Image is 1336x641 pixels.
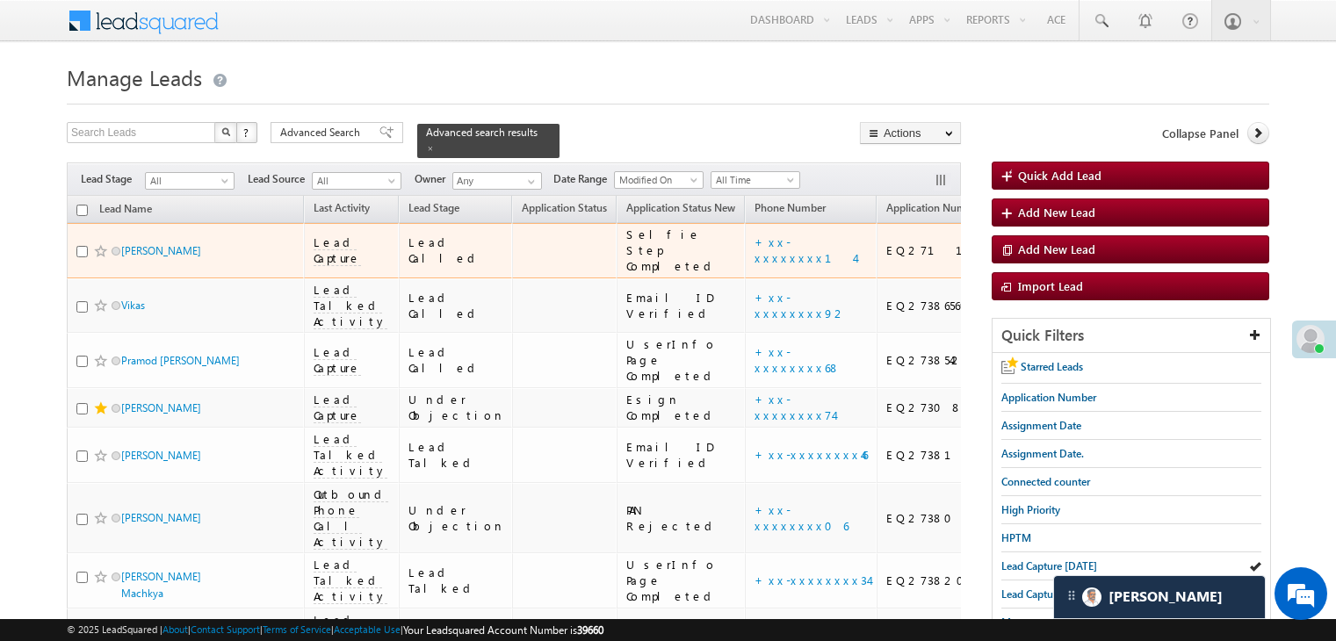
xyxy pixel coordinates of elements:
span: Manage Leads [67,63,202,91]
a: Pramod [PERSON_NAME] [121,354,240,367]
a: All Time [711,171,800,189]
img: Search [221,127,230,136]
div: Lead Talked [408,565,505,596]
a: Application Number [877,198,990,221]
a: Last Activity [305,198,379,221]
span: Connected counter [1001,475,1090,488]
div: Email ID Verified [626,290,737,321]
div: EQ27380899 [886,510,1024,526]
a: [PERSON_NAME] [121,244,201,257]
div: EQ27308660 [886,400,1024,415]
span: Assignment Date [1001,419,1081,432]
span: Lead Capture [314,392,361,423]
div: PAN Rejected [626,502,737,534]
span: Advanced Search [280,125,365,140]
span: ? [243,125,251,140]
div: UserInfo Page Completed [626,557,737,604]
img: Carter [1082,587,1101,607]
span: Lead Talked Activity [314,431,387,479]
span: Starred Leads [1021,360,1083,373]
div: EQ27382097 [886,573,1024,588]
span: Lead Capture [DATE] [1001,559,1097,573]
span: Add New Lead [1018,205,1095,220]
span: Messages [1001,616,1046,629]
span: Application Number [1001,391,1096,404]
div: Lead Called [408,344,505,376]
span: Quick Add Lead [1018,168,1101,183]
a: Terms of Service [263,623,331,635]
span: Date Range [553,171,614,187]
input: Check all records [76,205,88,216]
a: +xx-xxxxxxxx06 [755,502,849,533]
div: Under Objection [408,392,505,423]
span: Lead Stage [408,201,459,214]
span: Lead Capture [314,234,361,266]
a: +xx-xxxxxxxx46 [755,447,868,462]
button: Actions [860,122,961,144]
span: Import Lead [1018,278,1083,293]
span: Lead Source [248,171,312,187]
span: All Time [711,172,795,188]
a: Application Status [513,198,616,221]
a: +xx-xxxxxxxx92 [755,290,847,320]
a: All [145,172,235,190]
span: Assignment Date. [1001,447,1084,460]
div: Lead Talked [408,439,505,471]
div: Under Objection [408,502,505,534]
div: Esign Completed [626,392,737,423]
span: Advanced search results [426,126,538,139]
div: Quick Filters [993,319,1270,353]
span: All [313,173,396,189]
span: Application Status New [626,201,735,214]
span: All [146,173,229,189]
span: Carter [1109,588,1223,605]
span: Lead Talked Activity [314,557,387,604]
div: Lead Called [408,290,505,321]
a: Lead Stage [400,198,468,221]
div: Lead Called [408,234,505,266]
div: EQ27386569 [886,298,1024,313]
span: © 2025 LeadSquared | | | | | [67,622,603,638]
a: Application Status New [617,198,744,221]
a: [PERSON_NAME] [121,449,201,462]
a: Phone Number [746,198,834,221]
span: Lead Stage [81,171,145,187]
div: UserInfo Page Completed [626,336,737,384]
a: About [162,623,188,635]
input: Type to Search [452,172,542,190]
div: EQ27385422 [886,352,1024,368]
span: Add New Lead [1018,241,1095,256]
a: Contact Support [191,623,260,635]
div: Email ID Verified [626,439,737,471]
a: [PERSON_NAME] Machkya [121,570,201,600]
span: 39660 [577,623,603,637]
a: [PERSON_NAME] [121,511,201,524]
span: Application Status [522,201,607,214]
span: Outbound Phone Call Activity [314,486,388,550]
div: carter-dragCarter[PERSON_NAME] [1053,575,1266,619]
a: Acceptable Use [334,623,401,635]
span: Your Leadsquared Account Number is [403,623,603,637]
span: High Priority [1001,503,1060,516]
img: carter-drag [1065,588,1079,602]
span: Lead Capture [DATE] [1001,587,1097,601]
div: EQ27114436 [886,242,1024,258]
a: Lead Name [90,199,161,222]
div: Selfie Step Completed [626,227,737,274]
button: ? [236,122,257,143]
span: Modified On [615,172,698,188]
span: Collapse Panel [1162,126,1239,141]
a: +xx-xxxxxxxx14 [755,234,855,265]
span: Owner [415,171,452,187]
a: Modified On [614,171,704,189]
a: Show All Items [518,173,540,191]
a: +xx-xxxxxxxx68 [755,344,841,375]
a: +xx-xxxxxxxx34 [755,573,869,587]
span: Lead Talked Activity [314,282,387,329]
span: HPTM [1001,531,1031,544]
span: Phone Number [755,201,826,214]
a: All [312,172,401,190]
a: Vikas [121,299,145,312]
a: +xx-xxxxxxxx74 [755,392,834,422]
span: Application Number [886,201,981,214]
